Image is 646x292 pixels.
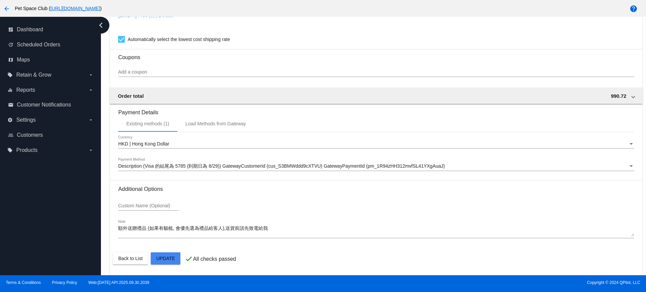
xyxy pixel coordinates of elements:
span: Scheduled Orders [17,42,60,48]
a: dashboard Dashboard [8,24,94,35]
span: Copyright © 2024 QPilot, LLC [329,280,640,285]
a: map Maps [8,54,94,65]
i: local_offer [7,72,13,78]
h3: Payment Details [118,104,634,116]
i: update [8,42,13,47]
span: Reports [16,87,35,93]
div: Existing methods (1) [126,121,169,126]
i: chevron_left [96,20,106,31]
mat-icon: check [185,255,193,263]
i: email [8,102,13,108]
span: 990.72 [611,93,626,99]
mat-icon: arrow_back [3,5,11,13]
p: All checks passed [193,256,236,262]
mat-expansion-panel-header: Order total 990.72 [110,88,642,104]
span: Pet Space Club ( ) [15,6,102,11]
span: HKD | Hong Kong Dollar [118,141,169,147]
a: people_outline Customers [8,130,94,140]
i: equalizer [7,87,13,93]
mat-icon: help [630,5,638,13]
span: Back to List [118,256,142,261]
h3: Additional Options [118,186,634,192]
span: Products [16,147,37,153]
span: Update [156,256,175,261]
span: Customers [17,132,43,138]
span: Description (Visa 的結尾為 5785 (到期日為 8/29)) GatewayCustomerId (cus_S3BMWddd9cXTVU) GatewayPaymentId ... [118,163,445,169]
a: Web:[DATE] API:2025.09.30.2039 [88,280,149,285]
input: Add a coupon [118,70,634,75]
i: arrow_drop_down [88,87,94,93]
span: Dashboard [17,27,43,33]
span: Settings [16,117,36,123]
i: arrow_drop_down [88,72,94,78]
span: Automatically select the lowest cost shipping rate [128,35,230,43]
button: Back to List [113,252,148,264]
span: Retain & Grow [16,72,51,78]
a: [URL][DOMAIN_NAME] [50,6,100,11]
div: Load Methods from Gateway [185,121,246,126]
span: Order total [118,93,144,99]
mat-select: Payment Method [118,164,634,169]
i: arrow_drop_down [88,148,94,153]
mat-select: Currency [118,141,634,147]
i: arrow_drop_down [88,117,94,123]
a: Privacy Policy [52,280,77,285]
i: people_outline [8,132,13,138]
h3: Coupons [118,49,634,60]
i: dashboard [8,27,13,32]
input: Custom Name (Optional) [118,203,179,209]
i: local_offer [7,148,13,153]
span: Maps [17,57,30,63]
a: Terms & Conditions [6,280,41,285]
button: Update [151,252,180,264]
a: email Customer Notifications [8,99,94,110]
a: update Scheduled Orders [8,39,94,50]
i: settings [7,117,13,123]
span: Customer Notifications [17,102,71,108]
i: map [8,57,13,62]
